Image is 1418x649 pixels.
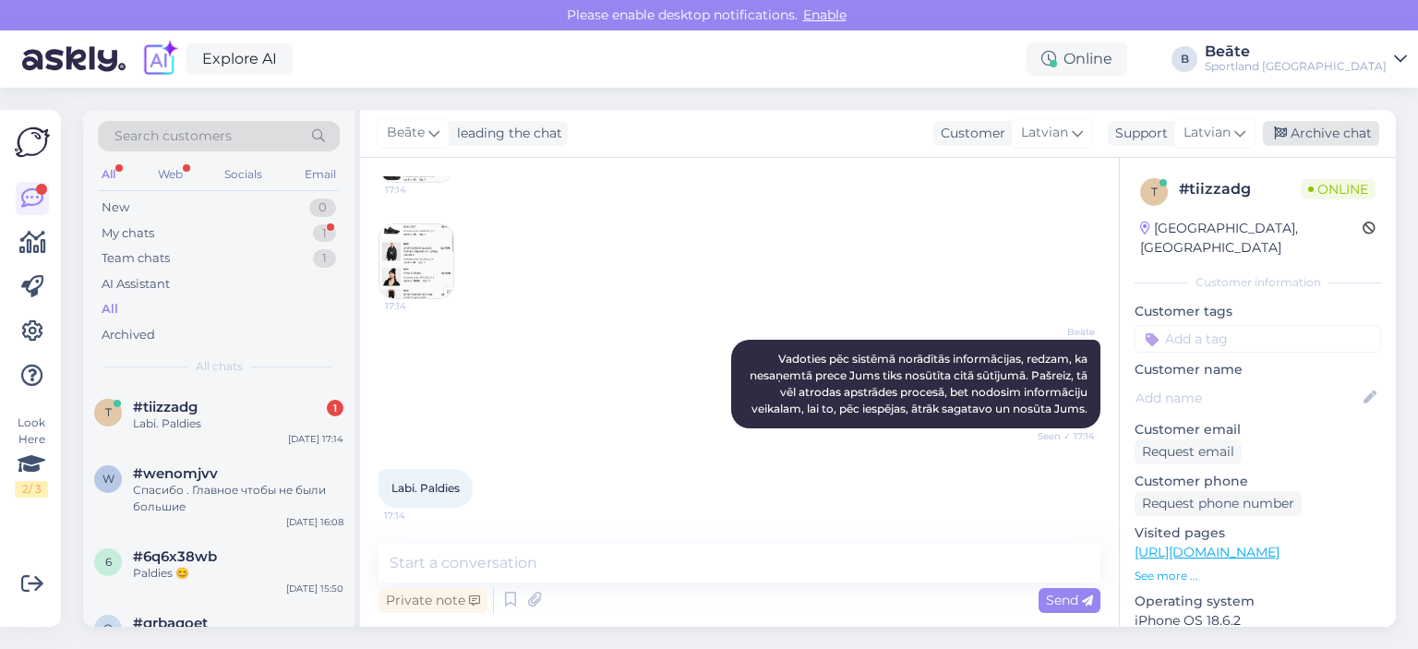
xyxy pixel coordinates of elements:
[286,582,343,595] div: [DATE] 15:50
[105,555,112,569] span: 6
[933,124,1005,143] div: Customer
[313,249,336,268] div: 1
[221,162,266,186] div: Socials
[102,275,170,294] div: AI Assistant
[286,515,343,529] div: [DATE] 16:08
[102,249,170,268] div: Team chats
[1135,592,1381,611] p: Operating system
[196,358,243,375] span: All chats
[1184,123,1231,143] span: Latvian
[98,162,119,186] div: All
[154,162,186,186] div: Web
[1179,178,1301,200] div: # tiizzadg
[379,224,453,298] img: Attachment
[1205,44,1387,59] div: Beāte
[102,326,155,344] div: Archived
[1027,42,1127,76] div: Online
[186,43,293,75] a: Explore AI
[15,481,48,498] div: 2 / 3
[384,509,453,523] span: 17:14
[1135,420,1381,439] p: Customer email
[1205,59,1387,74] div: Sportland [GEOGRAPHIC_DATA]
[1151,185,1158,198] span: t
[301,162,340,186] div: Email
[798,6,852,23] span: Enable
[133,565,343,582] div: Paldies 😊
[1135,523,1381,543] p: Visited pages
[102,198,129,217] div: New
[1135,491,1302,516] div: Request phone number
[133,415,343,432] div: Labi. Paldies
[1135,472,1381,491] p: Customer phone
[102,300,118,318] div: All
[1026,429,1095,443] span: Seen ✓ 17:14
[313,224,336,243] div: 1
[133,482,343,515] div: Спасибо . Главное чтобы не были большие
[102,224,154,243] div: My chats
[133,615,208,631] span: #qrbaqoet
[1140,219,1363,258] div: [GEOGRAPHIC_DATA], [GEOGRAPHIC_DATA]
[133,399,198,415] span: #tiizzadg
[1205,44,1407,74] a: BeāteSportland [GEOGRAPHIC_DATA]
[1135,439,1242,464] div: Request email
[327,400,343,416] div: 1
[1021,123,1068,143] span: Latvian
[1135,611,1381,631] p: iPhone OS 18.6.2
[750,352,1090,415] span: Vadoties pēc sistēmā norādītās informācijas, redzam, ka nesaņemtā prece Jums tiks nosūtīta citā s...
[1172,46,1197,72] div: B
[387,123,425,143] span: Beāte
[1136,388,1360,408] input: Add name
[1046,592,1093,608] span: Send
[1301,179,1376,199] span: Online
[133,465,218,482] span: #wenomjvv
[391,481,460,495] span: Labi. Paldies
[1135,274,1381,291] div: Customer information
[133,548,217,565] span: #6q6x38wb
[379,588,487,613] div: Private note
[288,432,343,446] div: [DATE] 17:14
[114,126,232,146] span: Search customers
[1135,360,1381,379] p: Customer name
[1135,325,1381,353] input: Add a tag
[385,299,454,313] span: 17:14
[1135,544,1280,560] a: [URL][DOMAIN_NAME]
[1263,121,1379,146] div: Archive chat
[309,198,336,217] div: 0
[450,124,562,143] div: leading the chat
[15,125,50,160] img: Askly Logo
[103,621,113,635] span: q
[15,415,48,498] div: Look Here
[1026,325,1095,339] span: Beāte
[102,472,114,486] span: w
[140,40,179,78] img: explore-ai
[385,183,454,197] span: 17:14
[1135,302,1381,321] p: Customer tags
[1135,568,1381,584] p: See more ...
[1108,124,1168,143] div: Support
[105,405,112,419] span: t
